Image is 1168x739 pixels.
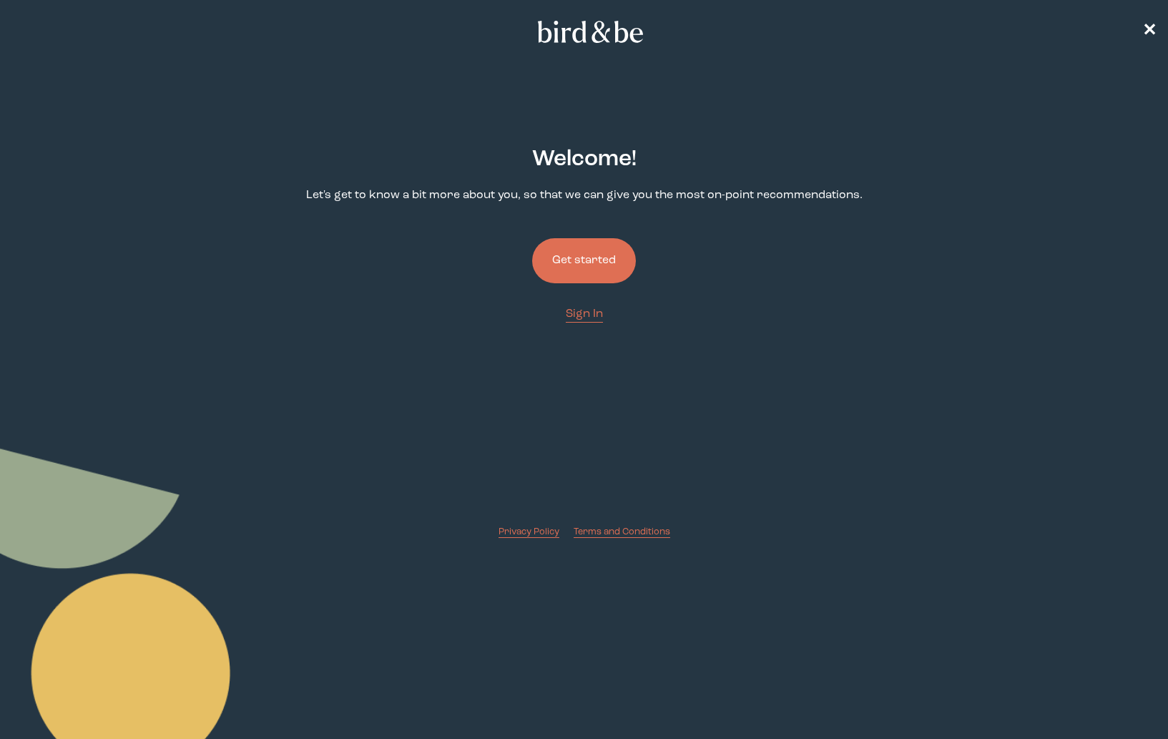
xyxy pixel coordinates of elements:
a: Privacy Policy [499,525,559,539]
a: Sign In [566,306,603,323]
span: Terms and Conditions [574,527,670,537]
iframe: Gorgias live chat messenger [1096,672,1154,725]
span: Privacy Policy [499,527,559,537]
span: ✕ [1142,23,1157,40]
a: Terms and Conditions [574,525,670,539]
h2: Welcome ! [532,143,637,176]
p: Let's get to know a bit more about you, so that we can give you the most on-point recommendations. [306,187,863,204]
a: Get started [532,215,636,306]
span: Sign In [566,308,603,320]
a: ✕ [1142,19,1157,44]
button: Get started [532,238,636,283]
